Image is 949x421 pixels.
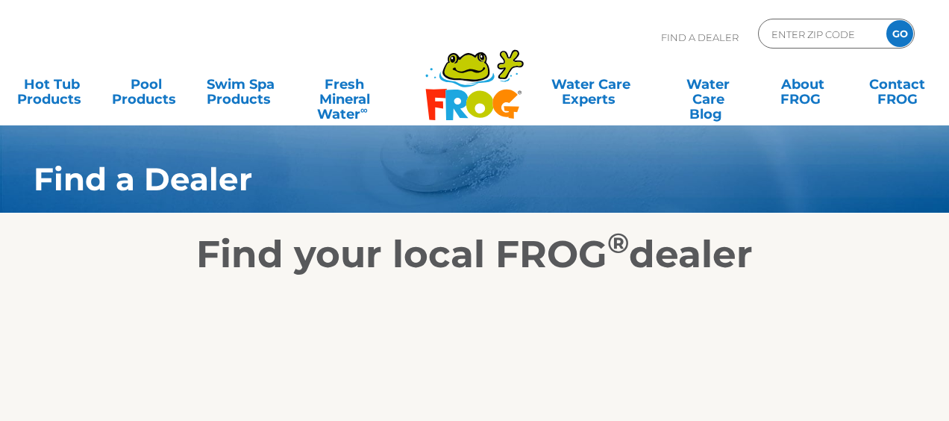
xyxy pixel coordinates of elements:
[298,69,390,99] a: Fresh MineralWater∞
[886,20,913,47] input: GO
[671,69,745,99] a: Water CareBlog
[11,232,938,277] h2: Find your local FROG dealer
[531,69,651,99] a: Water CareExperts
[110,69,184,99] a: PoolProducts
[34,161,845,197] h1: Find a Dealer
[204,69,278,99] a: Swim SpaProducts
[607,226,629,260] sup: ®
[766,69,840,99] a: AboutFROG
[15,69,89,99] a: Hot TubProducts
[661,19,739,56] p: Find A Dealer
[360,104,368,116] sup: ∞
[417,30,532,121] img: Frog Products Logo
[860,69,934,99] a: ContactFROG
